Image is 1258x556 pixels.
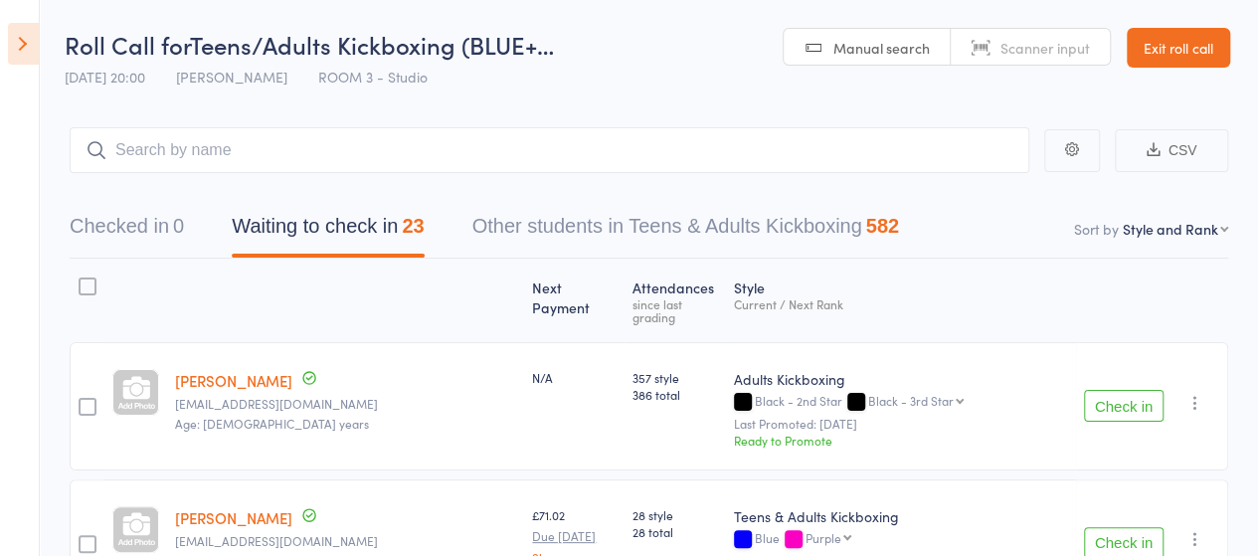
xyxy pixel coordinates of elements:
[632,297,718,323] div: since last grading
[734,506,1068,526] div: Teens & Adults Kickboxing
[833,38,930,58] span: Manual search
[734,417,1068,431] small: Last Promoted: [DATE]
[532,529,616,543] small: Due [DATE]
[70,205,184,258] button: Checked in0
[173,215,184,237] div: 0
[868,394,954,407] div: Black - 3rd Star
[472,205,899,258] button: Other students in Teens & Adults Kickboxing582
[734,531,1068,548] div: Blue
[1123,219,1218,239] div: Style and Rank
[175,534,516,548] small: gillandallen2.ai@googlemail.com
[726,268,1076,333] div: Style
[524,268,624,333] div: Next Payment
[632,386,718,403] span: 386 total
[1074,219,1119,239] label: Sort by
[175,397,516,411] small: stevy_no1@hotmail.com
[190,28,554,61] span: Teens/Adults Kickboxing (BLUE+…
[176,67,287,87] span: [PERSON_NAME]
[1000,38,1090,58] span: Scanner input
[806,531,841,544] div: Purple
[65,67,145,87] span: [DATE] 20:00
[632,369,718,386] span: 357 style
[734,369,1068,389] div: Adults Kickboxing
[625,268,726,333] div: Atten­dances
[175,507,292,528] a: [PERSON_NAME]
[1115,129,1228,172] button: CSV
[1127,28,1230,68] a: Exit roll call
[232,205,424,258] button: Waiting to check in23
[532,369,616,386] div: N/A
[1084,390,1164,422] button: Check in
[866,215,899,237] div: 582
[175,415,369,432] span: Age: [DEMOGRAPHIC_DATA] years
[632,523,718,540] span: 28 total
[402,215,424,237] div: 23
[70,127,1029,173] input: Search by name
[734,432,1068,449] div: Ready to Promote
[318,67,428,87] span: ROOM 3 - Studio
[632,506,718,523] span: 28 style
[65,28,190,61] span: Roll Call for
[734,297,1068,310] div: Current / Next Rank
[734,394,1068,411] div: Black - 2nd Star
[175,370,292,391] a: [PERSON_NAME]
